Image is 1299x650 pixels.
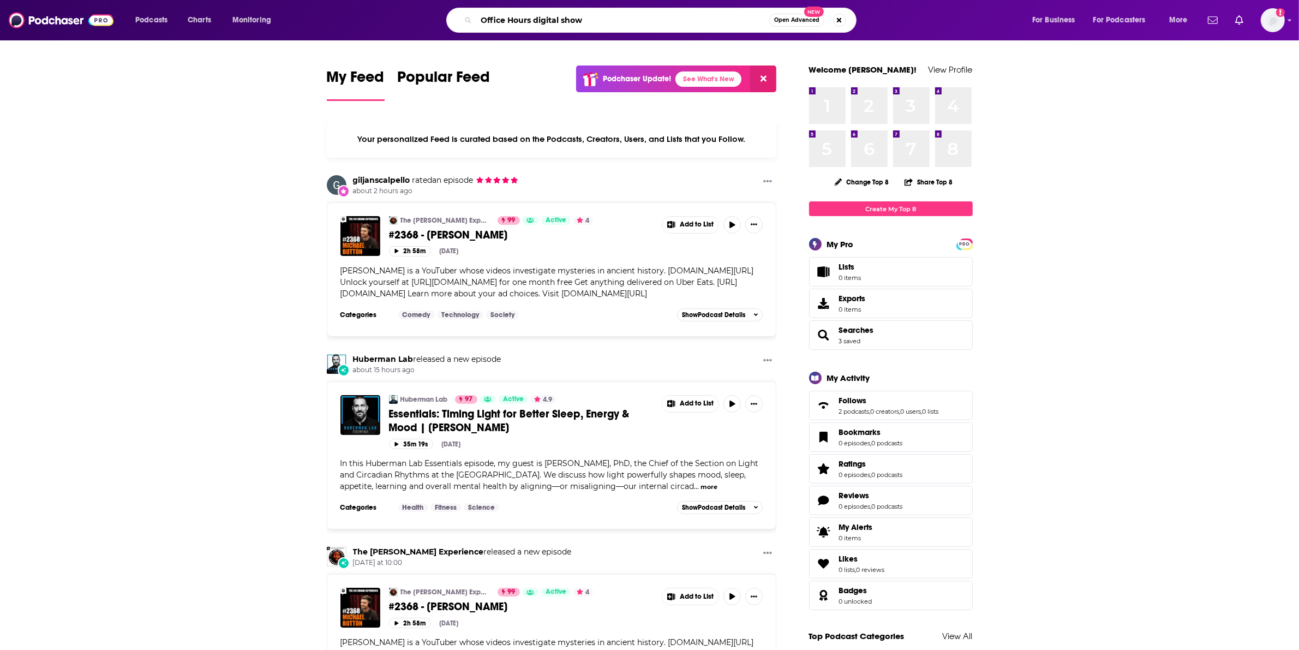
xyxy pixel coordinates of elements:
[573,588,593,597] button: 4
[827,239,854,249] div: My Pro
[1032,13,1075,28] span: For Business
[340,395,380,435] img: Essentials: Timing Light for Better Sleep, Energy & Mood | Dr. Samer Hattar
[809,320,973,350] span: Searches
[464,503,499,512] a: Science
[809,454,973,484] span: Ratings
[839,262,861,272] span: Lists
[340,458,759,491] span: In this Huberman Lab Essentials episode, my guest is [PERSON_NAME], PhD, the Chief of the Section...
[389,395,398,404] img: Huberman Lab
[745,588,763,605] button: Show More Button
[662,588,719,605] button: Show More Button
[457,8,867,33] div: Search podcasts, credits, & more...
[1025,11,1089,29] button: open menu
[455,395,477,404] a: 97
[353,175,410,185] a: giljanscalpello
[398,68,490,101] a: Popular Feed
[1093,13,1146,28] span: For Podcasters
[437,311,483,319] a: Technology
[871,471,872,479] span: ,
[839,554,858,564] span: Likes
[701,482,717,492] button: more
[1261,8,1285,32] img: User Profile
[498,216,520,225] a: 99
[839,598,872,605] a: 0 unlocked
[327,68,385,101] a: My Feed
[839,427,903,437] a: Bookmarks
[389,600,508,613] span: #2368 - [PERSON_NAME]
[871,503,872,510] span: ,
[871,408,900,415] a: 0 creators
[872,503,903,510] a: 0 podcasts
[839,396,867,405] span: Follows
[813,556,835,571] a: Likes
[857,566,885,574] a: 0 reviews
[400,216,490,225] a: The [PERSON_NAME] Experience
[338,557,350,569] div: New Episode
[839,566,855,574] a: 0 lists
[813,461,835,476] a: Ratings
[546,215,566,226] span: Active
[809,422,973,452] span: Bookmarks
[1231,11,1248,29] a: Show notifications dropdown
[327,547,346,566] img: The Joe Rogan Experience
[389,216,398,225] a: The Joe Rogan Experience
[839,294,866,303] span: Exports
[389,407,654,434] a: Essentials: Timing Light for Better Sleep, Energy & Mood | [PERSON_NAME]
[809,391,973,420] span: Follows
[900,408,901,415] span: ,
[340,311,390,319] h3: Categories
[680,399,714,408] span: Add to List
[338,364,350,376] div: New Episode
[508,587,516,598] span: 99
[410,175,473,185] span: an episode
[759,354,776,368] button: Show More Button
[389,246,431,257] button: 2h 58m
[440,247,459,255] div: [DATE]
[340,588,380,628] a: #2368 - Michael Button
[839,586,867,595] span: Badges
[839,522,873,532] span: My Alerts
[828,175,896,189] button: Change Top 8
[813,296,835,311] span: Exports
[353,354,501,365] h3: released a new episode
[573,216,593,225] button: 4
[943,631,973,641] a: View All
[809,289,973,318] a: Exports
[389,439,433,449] button: 35m 19s
[769,14,824,27] button: Open AdvancedNew
[475,176,518,184] span: giljanscalpello's Rating: 5 out of 5
[340,266,754,299] span: [PERSON_NAME] is a YouTuber whose videos investigate mysteries in ancient history. [DOMAIN_NAME][...
[839,262,855,272] span: Lists
[695,481,699,491] span: ...
[465,394,473,405] span: 97
[327,121,777,158] div: Your personalized Feed is curated based on the Podcasts, Creators, Users, and Lists that you Follow.
[809,631,905,641] a: Top Podcast Categories
[412,175,432,185] span: rated
[809,486,973,515] span: Reviews
[855,566,857,574] span: ,
[839,427,881,437] span: Bookmarks
[531,395,556,404] button: 4.9
[839,396,939,405] a: Follows
[677,308,763,321] button: ShowPodcast Details
[871,439,872,447] span: ,
[327,68,385,93] span: My Feed
[809,549,973,579] span: Likes
[327,175,346,195] img: giljanscalpello
[839,586,872,595] a: Badges
[827,373,870,383] div: My Activity
[759,175,776,189] button: Show More Button
[677,501,763,514] button: ShowPodcast Details
[232,13,271,28] span: Monitoring
[774,17,819,23] span: Open Advanced
[839,554,885,564] a: Likes
[9,10,113,31] img: Podchaser - Follow, Share and Rate Podcasts
[389,618,431,628] button: 2h 58m
[398,68,490,93] span: Popular Feed
[340,503,390,512] h3: Categories
[958,240,971,248] span: PRO
[1261,8,1285,32] button: Show profile menu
